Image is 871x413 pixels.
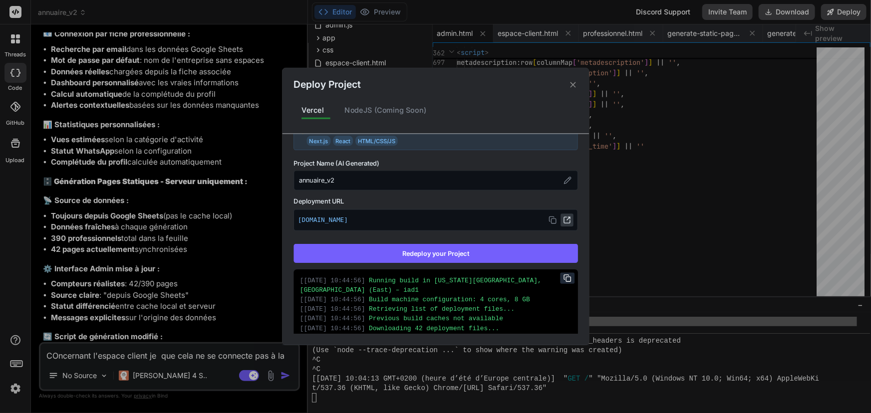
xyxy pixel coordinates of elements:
div: NodeJS (Coming Soon) [336,100,434,121]
div: Running build in [US_STATE][GEOGRAPHIC_DATA], [GEOGRAPHIC_DATA] (East) – iad1 [300,275,572,294]
span: React [333,136,353,146]
h2: Deploy Project [293,78,360,92]
label: Deployment URL [293,197,578,206]
label: Project Name (AI Generated) [293,158,578,168]
div: Retrieving list of deployment files... [300,304,572,314]
button: Copy URL [560,272,575,283]
button: Edit project name [562,175,573,186]
span: [ [DATE] 10:44:56 ] [300,325,365,332]
span: [ [DATE] 10:44:56 ] [300,296,365,303]
span: [ [DATE] 10:44:56 ] [300,277,365,284]
button: Redeploy your Project [293,243,578,262]
button: Copy URL [546,213,559,226]
strong: Supports: [310,125,341,134]
div: Running "vercel build" [300,333,572,343]
span: [ [DATE] 10:44:56 ] [300,305,365,312]
div: Vercel [293,100,332,121]
span: HTML/CSS/JS [355,136,398,146]
div: Build machine configuration: 4 cores, 8 GB [300,295,572,304]
span: [ [DATE] 10:44:56 ] [300,315,365,322]
div: Previous build caches not available [300,314,572,323]
span: Next.js [306,136,330,146]
p: [DOMAIN_NAME] [298,213,574,226]
button: Open in new tab [561,213,574,226]
div: Downloading 42 deployment files... [300,323,572,333]
div: annuaire_v2 [293,170,578,190]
